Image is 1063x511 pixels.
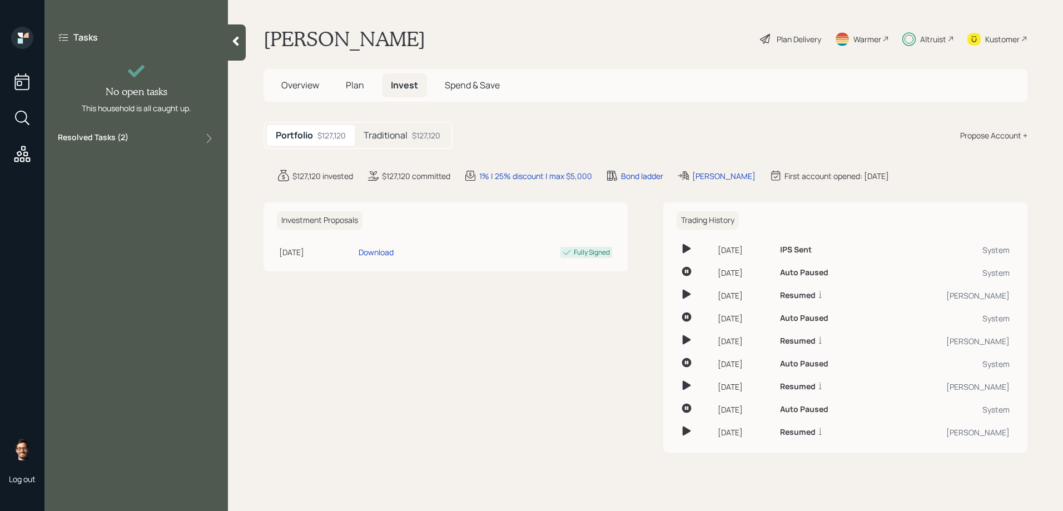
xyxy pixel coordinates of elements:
[264,27,425,51] h1: [PERSON_NAME]
[277,211,362,230] h6: Investment Proposals
[692,170,756,182] div: [PERSON_NAME]
[276,130,313,141] h5: Portfolio
[886,267,1010,279] div: System
[391,79,418,91] span: Invest
[73,31,98,43] label: Tasks
[718,244,771,256] div: [DATE]
[780,314,828,323] h6: Auto Paused
[718,404,771,415] div: [DATE]
[718,426,771,438] div: [DATE]
[279,246,354,258] div: [DATE]
[11,438,33,460] img: sami-boghos-headshot.png
[317,130,346,141] div: $127,120
[718,290,771,301] div: [DATE]
[960,130,1027,141] div: Propose Account +
[82,102,191,114] div: This household is all caught up.
[718,381,771,393] div: [DATE]
[780,405,828,414] h6: Auto Paused
[359,246,394,258] div: Download
[9,474,36,484] div: Log out
[281,79,319,91] span: Overview
[58,132,128,145] label: Resolved Tasks ( 2 )
[677,211,739,230] h6: Trading History
[886,426,1010,438] div: [PERSON_NAME]
[346,79,364,91] span: Plan
[780,382,816,391] h6: Resumed
[445,79,500,91] span: Spend & Save
[886,312,1010,324] div: System
[777,33,821,45] div: Plan Delivery
[780,336,816,346] h6: Resumed
[780,291,816,300] h6: Resumed
[718,358,771,370] div: [DATE]
[718,267,771,279] div: [DATE]
[853,33,881,45] div: Warmer
[780,359,828,369] h6: Auto Paused
[412,130,440,141] div: $127,120
[106,86,167,98] h4: No open tasks
[784,170,889,182] div: First account opened: [DATE]
[780,268,828,277] h6: Auto Paused
[886,244,1010,256] div: System
[621,170,663,182] div: Bond ladder
[382,170,450,182] div: $127,120 committed
[780,245,812,255] h6: IPS Sent
[920,33,946,45] div: Altruist
[718,312,771,324] div: [DATE]
[574,247,610,257] div: Fully Signed
[886,290,1010,301] div: [PERSON_NAME]
[886,381,1010,393] div: [PERSON_NAME]
[780,428,816,437] h6: Resumed
[479,170,592,182] div: 1% | 25% discount | max $5,000
[364,130,408,141] h5: Traditional
[886,404,1010,415] div: System
[718,335,771,347] div: [DATE]
[292,170,353,182] div: $127,120 invested
[886,358,1010,370] div: System
[886,335,1010,347] div: [PERSON_NAME]
[985,33,1020,45] div: Kustomer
